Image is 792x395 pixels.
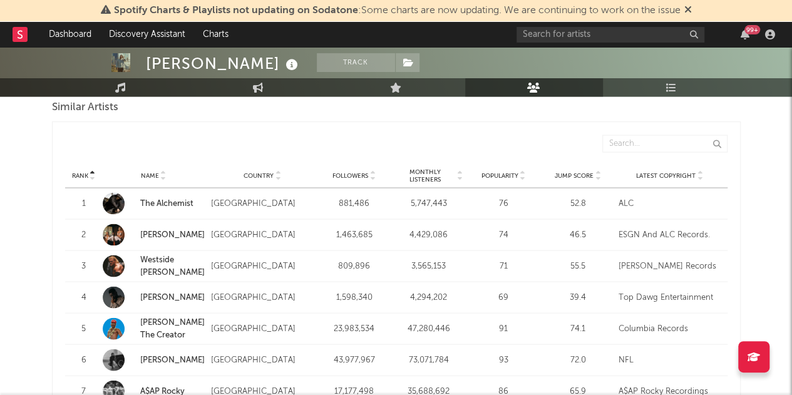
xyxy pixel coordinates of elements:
[40,22,100,47] a: Dashboard
[469,228,537,241] div: 74
[481,172,518,179] span: Popularity
[320,197,388,210] div: 881,486
[469,291,537,304] div: 69
[469,322,537,335] div: 91
[103,286,205,308] a: [PERSON_NAME]
[100,22,194,47] a: Discovery Assistant
[544,322,612,335] div: 74.1
[146,53,301,74] div: [PERSON_NAME]
[619,228,721,241] div: ESGN And ALC Records.
[211,228,314,241] div: [GEOGRAPHIC_DATA]
[394,197,463,210] div: 5,747,443
[394,291,463,304] div: 4,294,202
[317,53,395,72] button: Track
[544,260,612,272] div: 55.5
[394,168,455,183] span: Monthly Listeners
[211,260,314,272] div: [GEOGRAPHIC_DATA]
[636,172,696,179] span: Latest Copyright
[741,29,749,39] button: 99+
[71,354,96,366] div: 6
[52,100,118,115] span: Similar Artists
[469,260,537,272] div: 71
[619,322,721,335] div: Columbia Records
[194,22,237,47] a: Charts
[71,228,96,241] div: 2
[320,228,388,241] div: 1,463,685
[114,6,681,16] span: : Some charts are now updating. We are continuing to work on the issue
[71,260,96,272] div: 3
[469,197,537,210] div: 76
[211,197,314,210] div: [GEOGRAPHIC_DATA]
[544,291,612,304] div: 39.4
[244,172,274,179] span: Country
[619,354,721,366] div: NFL
[394,354,463,366] div: 73,071,784
[619,291,721,304] div: Top Dawg Entertainment
[72,172,88,179] span: Rank
[544,197,612,210] div: 52.8
[71,197,96,210] div: 1
[544,228,612,241] div: 46.5
[320,322,388,335] div: 23,983,534
[140,230,205,239] a: [PERSON_NAME]
[103,223,205,245] a: [PERSON_NAME]
[394,322,463,335] div: 47,280,446
[103,349,205,371] a: [PERSON_NAME]
[140,255,205,276] a: Westside [PERSON_NAME]
[140,356,205,364] a: [PERSON_NAME]
[103,316,205,341] a: [PERSON_NAME], The Creator
[394,228,463,241] div: 4,429,086
[619,197,721,210] div: ALC
[394,260,463,272] div: 3,565,153
[744,25,760,34] div: 99 +
[71,291,96,304] div: 4
[555,172,594,179] span: Jump Score
[71,322,96,335] div: 5
[211,291,314,304] div: [GEOGRAPHIC_DATA]
[517,27,704,43] input: Search for artists
[332,172,368,179] span: Followers
[140,293,205,301] a: [PERSON_NAME]
[140,318,207,339] a: [PERSON_NAME], The Creator
[103,254,205,278] a: Westside [PERSON_NAME]
[103,192,205,214] a: The Alchemist
[211,322,314,335] div: [GEOGRAPHIC_DATA]
[619,260,721,272] div: [PERSON_NAME] Records
[140,387,185,395] a: A$AP Rocky
[140,199,193,207] a: The Alchemist
[141,172,159,179] span: Name
[320,260,388,272] div: 809,896
[602,135,728,152] input: Search...
[469,354,537,366] div: 93
[684,6,692,16] span: Dismiss
[114,6,358,16] span: Spotify Charts & Playlists not updating on Sodatone
[544,354,612,366] div: 72.0
[320,291,388,304] div: 1,598,340
[320,354,388,366] div: 43,977,967
[211,354,314,366] div: [GEOGRAPHIC_DATA]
